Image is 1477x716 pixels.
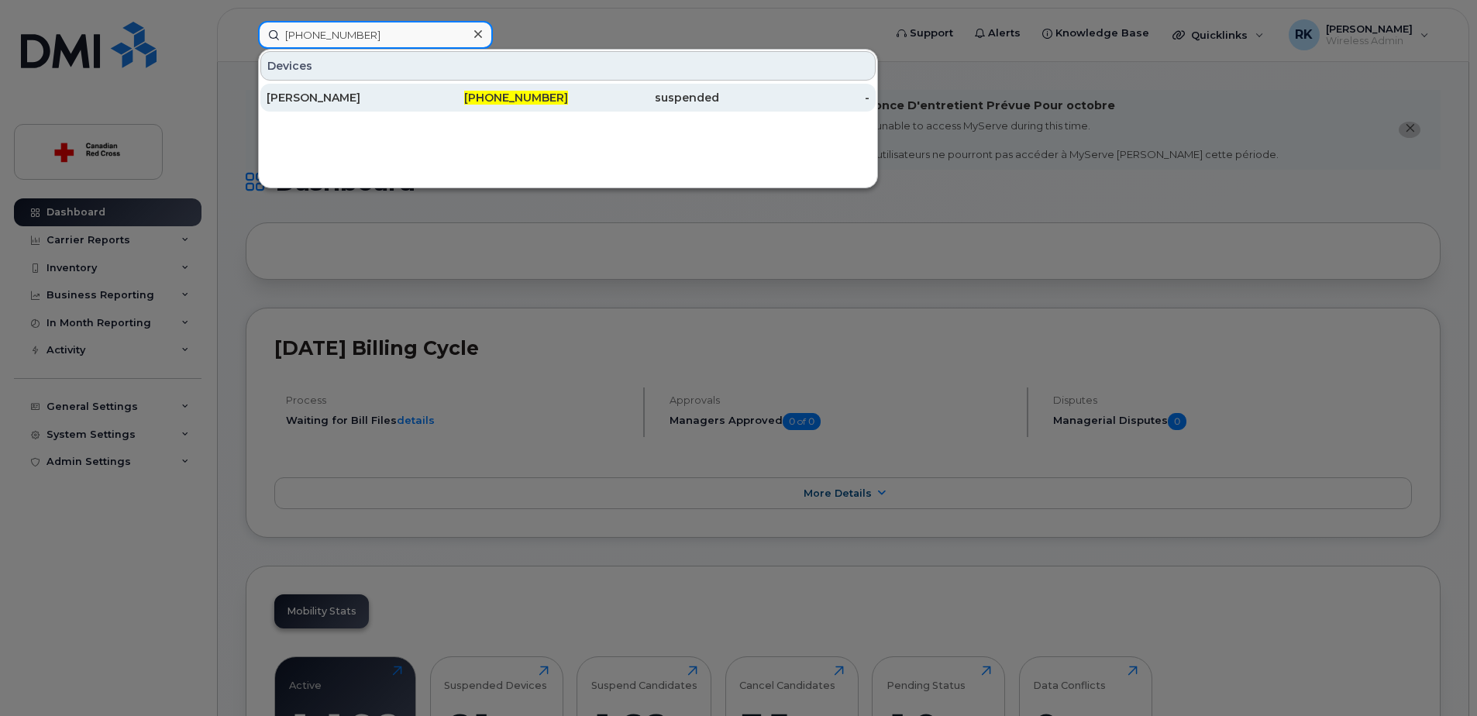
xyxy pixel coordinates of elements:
div: - [719,90,870,105]
div: suspended [568,90,719,105]
a: [PERSON_NAME][PHONE_NUMBER]suspended- [260,84,876,112]
span: [PHONE_NUMBER] [464,91,568,105]
div: [PERSON_NAME] [267,90,418,105]
div: Devices [260,51,876,81]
